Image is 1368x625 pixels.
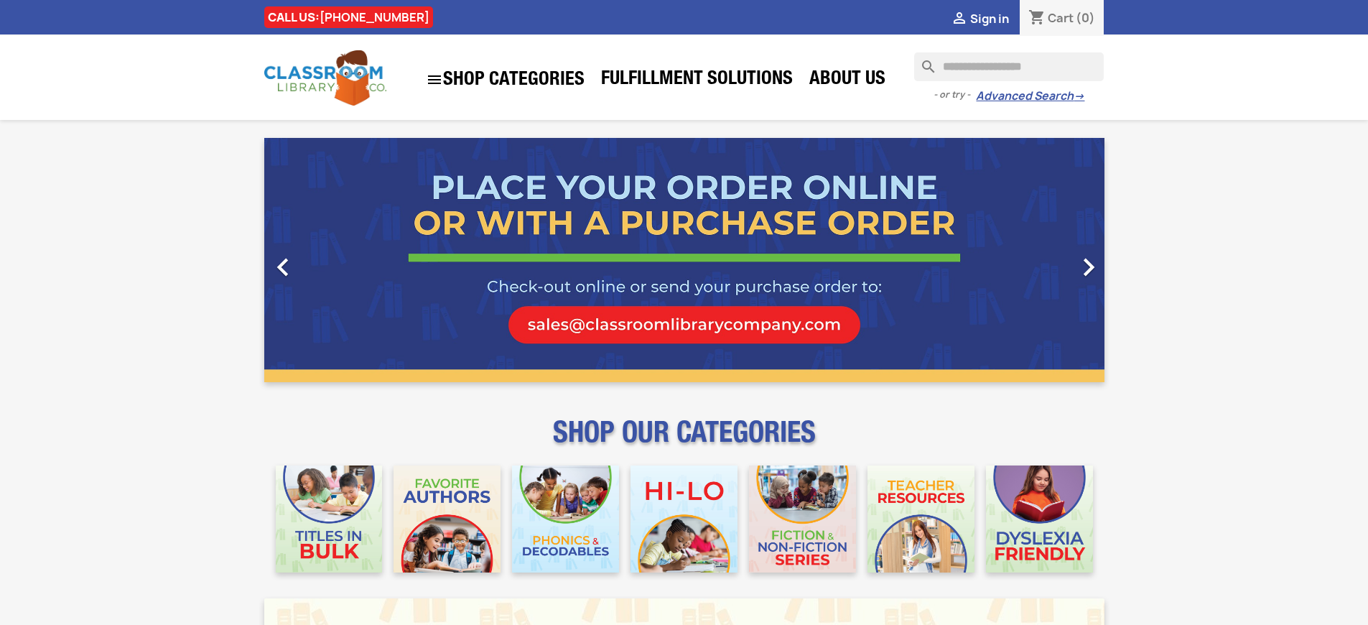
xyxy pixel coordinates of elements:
img: CLC_Dyslexia_Mobile.jpg [986,466,1093,573]
span: Cart [1048,10,1074,26]
i: search [914,52,931,70]
a: [PHONE_NUMBER] [320,9,429,25]
img: CLC_Fiction_Nonfiction_Mobile.jpg [749,466,856,573]
img: CLC_HiLo_Mobile.jpg [631,466,737,573]
i:  [951,11,968,28]
span: (0) [1076,10,1095,26]
div: CALL US: [264,6,433,28]
img: Classroom Library Company [264,50,386,106]
i: shopping_cart [1028,10,1046,27]
i:  [1071,249,1107,285]
img: CLC_Favorite_Authors_Mobile.jpg [394,466,501,573]
img: CLC_Teacher_Resources_Mobile.jpg [867,466,974,573]
i:  [265,249,301,285]
ul: Carousel container [264,138,1104,382]
span: - or try - [934,88,976,102]
input: Search [914,52,1104,81]
img: CLC_Bulk_Mobile.jpg [276,466,383,573]
a:  Sign in [951,11,1009,27]
a: Fulfillment Solutions [594,66,800,95]
img: CLC_Phonics_And_Decodables_Mobile.jpg [512,466,619,573]
a: Previous [264,138,391,382]
a: Next [978,138,1104,382]
p: SHOP OUR CATEGORIES [264,428,1104,454]
a: Advanced Search→ [976,89,1084,103]
i:  [426,71,443,88]
span: → [1074,89,1084,103]
span: Sign in [970,11,1009,27]
a: About Us [802,66,893,95]
a: SHOP CATEGORIES [419,64,592,96]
